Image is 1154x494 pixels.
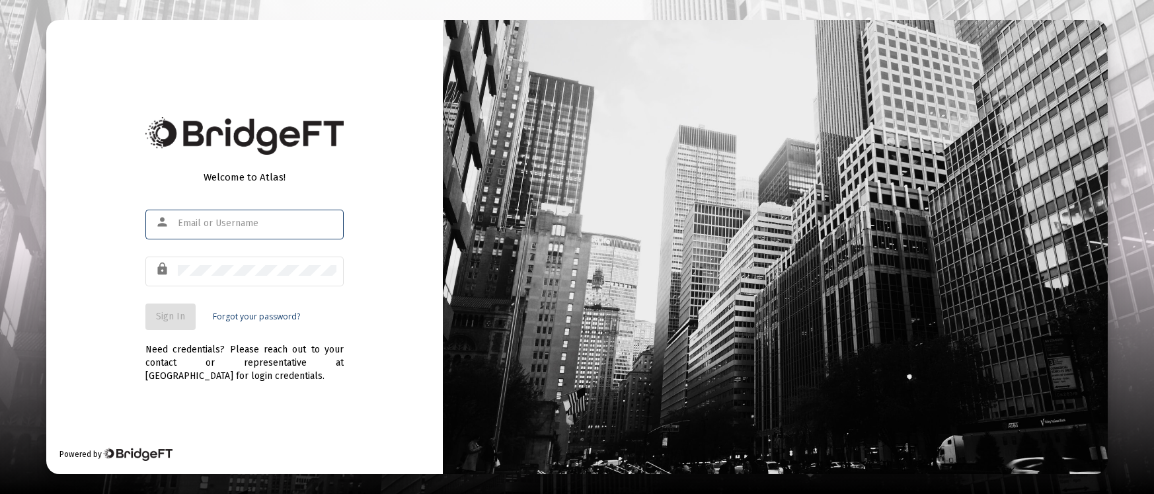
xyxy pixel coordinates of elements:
div: Welcome to Atlas! [145,171,344,184]
div: Powered by [59,448,173,461]
img: Bridge Financial Technology Logo [103,448,173,461]
input: Email or Username [178,218,336,229]
mat-icon: lock [155,261,171,277]
button: Sign In [145,304,196,330]
span: Sign In [156,311,185,322]
div: Need credentials? Please reach out to your contact or representative at [GEOGRAPHIC_DATA] for log... [145,330,344,383]
a: Forgot your password? [213,310,300,323]
img: Bridge Financial Technology Logo [145,117,344,155]
mat-icon: person [155,214,171,230]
